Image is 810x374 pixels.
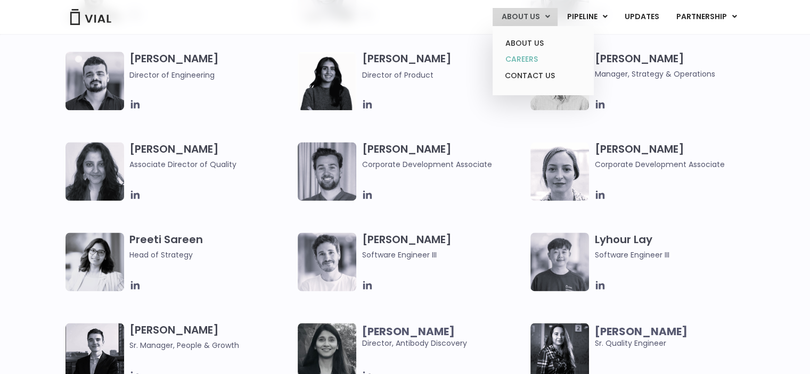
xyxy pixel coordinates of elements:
span: Head of Strategy [129,249,293,261]
a: ABOUT USMenu Toggle [493,8,558,26]
span: Director, Antibody Discovery [362,326,525,349]
b: [PERSON_NAME] [362,324,454,339]
span: Director of Engineering [129,70,215,80]
a: ABOUT US [496,35,590,52]
img: Ly [530,232,589,291]
img: Vial Logo [69,9,112,25]
h3: [PERSON_NAME] [362,232,525,261]
a: CAREERS [496,51,590,68]
img: Headshot of smiling man named Fran [298,232,356,291]
a: PIPELINEMenu Toggle [558,8,615,26]
a: CONTACT US [496,68,590,85]
h3: Lyhour Lay [594,232,758,261]
a: PARTNERSHIPMenu Toggle [667,8,745,26]
h3: [PERSON_NAME] [362,52,525,81]
img: Smiling woman named Ira [298,52,356,110]
a: UPDATES [616,8,667,26]
h3: [PERSON_NAME] [594,52,758,80]
img: Headshot of smiling woman named Beatrice [530,142,589,201]
h3: [PERSON_NAME] [129,323,293,351]
h3: [PERSON_NAME] [362,142,525,170]
h3: [PERSON_NAME] [129,142,293,170]
h3: [PERSON_NAME] [594,142,758,170]
span: Corporate Development Associate [362,159,525,170]
span: Software Engineer III [594,249,758,261]
img: Igor [66,52,124,110]
span: Sr. Quality Engineer [594,326,758,349]
span: Associate Director of Quality [129,159,293,170]
span: Manager, Strategy & Operations [594,68,758,80]
h3: Preeti Sareen [129,232,293,261]
h3: [PERSON_NAME] [129,52,293,81]
span: Director of Product [362,70,433,80]
b: [PERSON_NAME] [594,324,687,339]
span: Sr. Manager, People & Growth [129,339,293,351]
img: Image of smiling man named Thomas [298,142,356,201]
img: Image of smiling woman named Pree [66,232,124,291]
span: Corporate Development Associate [594,159,758,170]
span: Software Engineer III [362,249,525,261]
img: Headshot of smiling woman named Bhavika [66,142,124,201]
